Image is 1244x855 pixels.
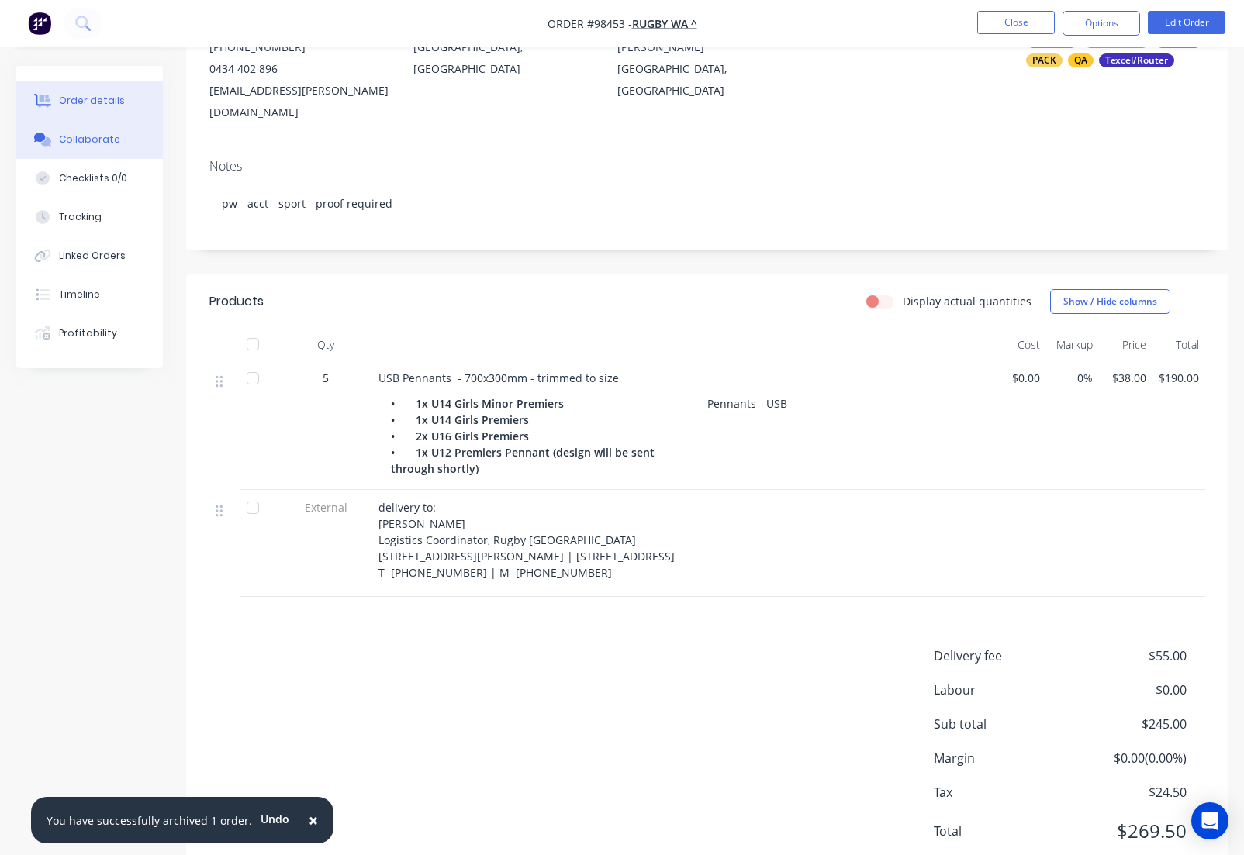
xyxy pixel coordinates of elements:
[378,500,675,580] span: delivery to: [PERSON_NAME] Logistics Coordinator, Rugby [GEOGRAPHIC_DATA] [STREET_ADDRESS][PERSON...
[1050,289,1170,314] button: Show / Hide columns
[1046,329,1100,360] div: Markup
[1099,53,1174,67] div: Texcel/Router
[47,812,252,829] div: You have successfully archived 1 order.
[1052,370,1094,386] span: 0%
[16,236,163,275] button: Linked Orders
[1068,53,1094,67] div: QA
[293,802,333,839] button: Close
[16,314,163,353] button: Profitability
[209,292,264,311] div: Products
[1105,370,1146,386] span: $38.00
[378,371,619,385] span: USB Pennants - 700x300mm - trimmed to size
[209,58,389,80] div: 0434 402 896
[934,749,1072,767] span: Margin
[1148,11,1225,34] button: Edit Order
[934,783,1072,802] span: Tax
[934,822,1072,840] span: Total
[16,81,163,120] button: Order details
[59,288,100,302] div: Timeline
[59,94,125,108] div: Order details
[16,159,163,198] button: Checklists 0/0
[1072,646,1187,665] span: $55.00
[548,16,632,31] span: Order #98453 -
[903,293,1031,309] label: Display actual quantities
[977,11,1055,34] button: Close
[934,715,1072,733] span: Sub total
[1072,749,1187,767] span: $0.00 ( 0.00 %)
[413,36,593,80] div: [GEOGRAPHIC_DATA], [GEOGRAPHIC_DATA]
[279,329,372,360] div: Qty
[59,210,102,224] div: Tracking
[1072,817,1187,845] span: $269.50
[934,681,1072,699] span: Labour
[1026,53,1063,67] div: PACK
[309,809,318,831] span: ×
[59,171,127,185] div: Checklists 0/0
[701,392,793,415] div: Pennants - USB
[209,80,389,123] div: [EMAIL_ADDRESS][PERSON_NAME][DOMAIN_NAME]
[413,15,593,80] div: PO BOX 146[GEOGRAPHIC_DATA], [GEOGRAPHIC_DATA]
[617,58,797,102] div: [GEOGRAPHIC_DATA], [GEOGRAPHIC_DATA]
[391,392,701,480] div: • 1x U14 Girls Minor Premiers • 1x U14 Girls Premiers • 2x U16 Girls Premiers • 1x U12 Premiers P...
[617,15,797,102] div: [STREET_ADDRESS][PERSON_NAME][GEOGRAPHIC_DATA], [GEOGRAPHIC_DATA]
[285,499,366,515] span: External
[1072,681,1187,699] span: $0.00
[323,370,329,386] span: 5
[1191,802,1228,839] div: Open Intercom Messenger
[209,36,389,58] div: [PHONE_NUMBER]
[993,329,1046,360] div: Cost
[28,12,51,35] img: Factory
[1159,370,1200,386] span: $190.00
[999,370,1040,386] span: $0.00
[16,275,163,314] button: Timeline
[209,180,1205,227] div: pw - acct - sport - proof required
[632,16,697,31] a: RUGBY WA ^
[16,198,163,236] button: Tracking
[16,120,163,159] button: Collaborate
[1072,715,1187,733] span: $245.00
[1152,329,1206,360] div: Total
[59,249,126,263] div: Linked Orders
[209,159,1205,174] div: Notes
[1072,783,1187,802] span: $24.50
[1099,329,1152,360] div: Price
[934,646,1072,665] span: Delivery fee
[252,807,298,830] button: Undo
[59,133,120,147] div: Collaborate
[59,326,117,340] div: Profitability
[209,15,389,123] div: [PERSON_NAME][PHONE_NUMBER]0434 402 896[EMAIL_ADDRESS][PERSON_NAME][DOMAIN_NAME]
[1063,11,1140,36] button: Options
